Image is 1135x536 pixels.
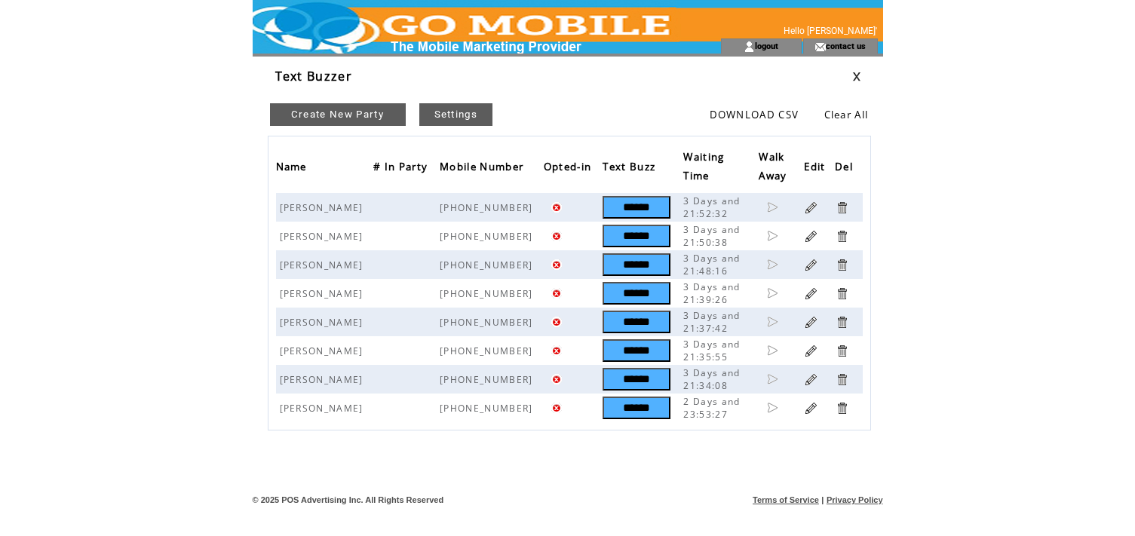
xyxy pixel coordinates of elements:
[835,156,857,181] span: Del
[759,146,790,190] span: Walk Away
[275,68,353,84] span: Text Buzzer
[804,201,818,215] a: Click to edit
[766,287,778,299] a: Click to set as walk away
[766,373,778,385] a: Click to set as walk away
[835,258,849,272] a: Click to delete
[603,156,659,181] span: Text Buzz
[835,344,849,358] a: Click to delete
[766,345,778,357] a: Click to set as walk away
[280,230,367,243] span: [PERSON_NAME]
[440,201,537,214] span: [PHONE_NUMBER]
[440,373,537,386] span: [PHONE_NUMBER]
[804,258,818,272] a: Click to edit
[440,230,537,243] span: [PHONE_NUMBER]
[835,201,849,215] a: Click to delete
[835,229,849,243] a: Click to delete
[766,201,778,213] a: Click to set as walk away
[683,223,740,249] span: 3 Days and 21:50:38
[280,402,367,415] span: [PERSON_NAME]
[544,156,596,181] span: Opted-in
[835,372,849,387] a: Click to delete
[280,287,367,300] span: [PERSON_NAME]
[419,103,493,126] a: Settings
[683,309,740,335] span: 3 Days and 21:37:42
[683,194,740,220] span: 3 Days and 21:52:32
[824,108,869,121] a: Clear All
[280,373,367,386] span: [PERSON_NAME]
[835,286,849,301] a: Click to delete
[804,156,829,181] span: Edit
[835,401,849,415] a: Click to delete
[683,338,740,363] span: 3 Days and 21:35:55
[373,156,431,181] span: # In Party
[804,229,818,243] a: Click to edit
[766,316,778,328] a: Click to set as walk away
[814,41,826,53] img: contact_us_icon.gif
[766,259,778,271] a: Click to set as walk away
[276,156,311,181] span: Name
[744,41,755,53] img: account_icon.gif
[440,345,537,357] span: [PHONE_NUMBER]
[683,146,724,190] span: Waiting Time
[766,230,778,242] a: Click to set as walk away
[683,252,740,277] span: 3 Days and 21:48:16
[804,344,818,358] a: Click to edit
[753,495,819,504] a: Terms of Service
[683,395,740,421] span: 2 Days and 23:53:27
[440,287,537,300] span: [PHONE_NUMBER]
[440,259,537,271] span: [PHONE_NUMBER]
[683,366,740,392] span: 3 Days and 21:34:08
[683,280,740,306] span: 3 Days and 21:39:26
[253,495,444,504] span: © 2025 POS Advertising Inc. All Rights Reserved
[804,315,818,329] a: Click to edit
[280,201,367,214] span: [PERSON_NAME]
[766,402,778,414] a: Click to set as walk away
[755,41,778,51] a: logout
[440,156,527,181] span: Mobile Number
[827,495,883,504] a: Privacy Policy
[804,401,818,415] a: Click to edit
[280,345,367,357] span: [PERSON_NAME]
[804,286,818,301] a: Click to edit
[835,315,849,329] a: Click to delete
[280,259,367,271] span: [PERSON_NAME]
[280,316,367,329] span: [PERSON_NAME]
[440,316,537,329] span: [PHONE_NUMBER]
[784,26,877,36] span: Hello [PERSON_NAME]'
[270,103,406,126] a: Create New Party
[804,372,818,387] a: Click to edit
[440,402,537,415] span: [PHONE_NUMBER]
[826,41,866,51] a: contact us
[821,495,824,504] span: |
[710,108,799,121] a: DOWNLOAD CSV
